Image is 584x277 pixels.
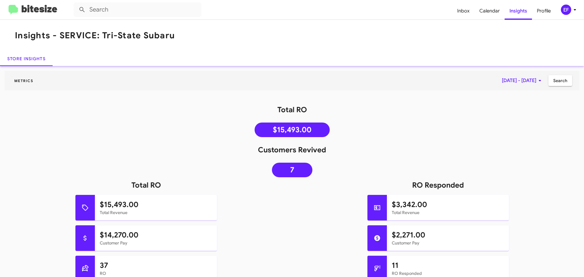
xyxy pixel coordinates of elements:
h1: $2,271.00 [392,230,504,240]
button: Search [548,75,572,86]
mat-card-subtitle: RO [100,270,212,276]
h1: $15,493.00 [100,200,212,209]
button: [DATE] - [DATE] [497,75,548,86]
span: Metrics [9,78,38,83]
a: Inbox [452,2,474,20]
mat-card-subtitle: Customer Pay [392,240,504,246]
button: EF [556,5,577,15]
a: Profile [532,2,556,20]
a: Calendar [474,2,505,20]
mat-card-subtitle: Total Revenue [392,209,504,216]
div: EF [561,5,571,15]
input: Search [74,2,201,17]
h1: $14,270.00 [100,230,212,240]
mat-card-subtitle: Total Revenue [100,209,212,216]
h1: RO Responded [292,180,584,190]
h1: Insights - SERVICE: Tri-State Subaru [15,31,175,40]
span: Search [553,75,567,86]
a: Insights [505,2,532,20]
h1: $3,342.00 [392,200,504,209]
h1: 11 [392,261,504,270]
mat-card-subtitle: Customer Pay [100,240,212,246]
span: 7 [290,167,294,173]
h1: 37 [100,261,212,270]
span: [DATE] - [DATE] [502,75,544,86]
mat-card-subtitle: RO Responded [392,270,504,276]
span: $15,493.00 [273,127,311,133]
